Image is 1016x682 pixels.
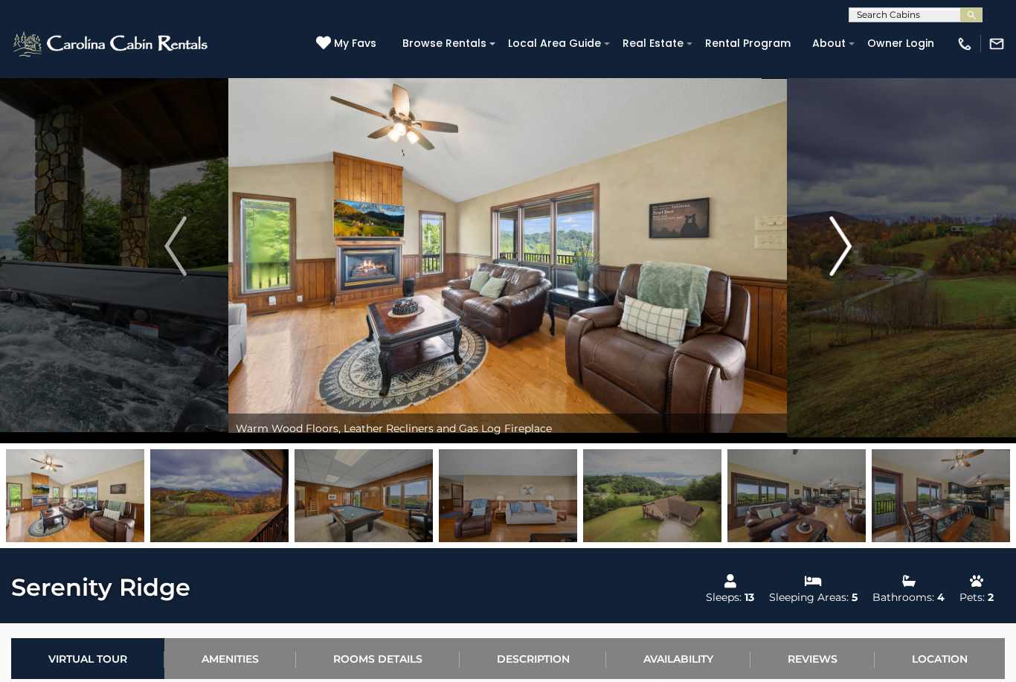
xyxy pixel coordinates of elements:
img: 168896104 [439,449,577,542]
button: Next [788,49,893,443]
a: Owner Login [860,32,942,55]
a: Reviews [750,638,875,679]
a: Browse Rentals [395,32,494,55]
img: White-1-2.png [11,29,212,59]
a: Rooms Details [296,638,460,679]
img: arrow [164,216,187,276]
a: Rental Program [698,32,798,55]
span: My Favs [334,36,376,51]
img: 168744605 [583,449,721,542]
img: 168896128 [295,449,433,542]
a: My Favs [316,36,380,52]
a: Location [875,638,1005,679]
img: 168896103 [6,449,144,542]
img: 168896105 [727,449,866,542]
a: Real Estate [615,32,691,55]
a: Virtual Tour [11,638,164,679]
img: mail-regular-white.png [988,36,1005,52]
a: Availability [606,638,750,679]
a: About [805,32,853,55]
img: arrow [829,216,852,276]
img: phone-regular-white.png [956,36,973,52]
div: Warm Wood Floors, Leather Recliners and Gas Log Fireplace [228,414,787,443]
a: Local Area Guide [501,32,608,55]
a: Description [460,638,607,679]
img: 168744622 [150,449,289,542]
a: Amenities [164,638,296,679]
button: Previous [123,49,228,443]
img: 168896106 [872,449,1010,542]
